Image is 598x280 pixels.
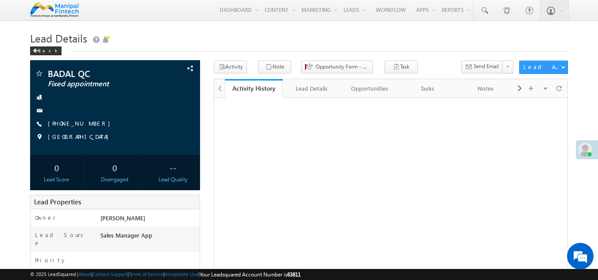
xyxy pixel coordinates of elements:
a: About [78,271,91,277]
a: Contact Support [93,271,127,277]
label: Owner [35,214,56,222]
div: -- [148,159,197,176]
div: Notes [464,83,507,94]
div: Sales Manager App [98,231,200,243]
div: Lead Details [290,83,333,94]
span: Lead Details [30,31,87,45]
span: Lead Properties [34,197,81,206]
div: Lead Score [32,176,81,184]
div: Activity History [231,84,276,92]
button: Task [385,61,418,73]
span: [GEOGRAPHIC_DATA] [48,133,113,142]
a: Terms of Service [129,271,163,277]
a: Notes [457,79,515,98]
a: Acceptable Use [165,271,198,277]
span: Your Leadsquared Account Number is [200,271,301,278]
label: Lead Source [35,231,92,247]
a: Lead Details [283,79,341,98]
div: Lead Actions [523,63,561,71]
span: Send Email [474,62,499,70]
span: BADAL QC [48,69,153,78]
span: © 2025 LeadSquared | | | | | [30,270,301,279]
div: Opportunities [348,83,391,94]
button: Activity [214,61,247,73]
button: Note [258,61,291,73]
button: Opportunity Form - Stage & Status [301,61,373,73]
label: Priority [35,256,67,264]
a: Tasks [399,79,457,98]
a: Back [30,46,66,54]
span: Fixed appointment [48,80,153,88]
button: Send Email [461,61,503,73]
div: Back [30,46,62,55]
span: [PHONE_NUMBER] [48,119,115,128]
div: Tasks [406,83,449,94]
div: Lead Quality [148,176,197,184]
button: Lead Actions [519,61,568,74]
div: Disengaged [90,176,139,184]
span: 63811 [287,271,301,278]
div: 0 [90,159,139,176]
span: Opportunity Form - Stage & Status [316,63,369,71]
div: 0 [32,159,81,176]
a: Opportunities [341,79,399,98]
img: Custom Logo [30,2,79,18]
a: Activity History [225,79,283,98]
span: [PERSON_NAME] [100,214,145,222]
